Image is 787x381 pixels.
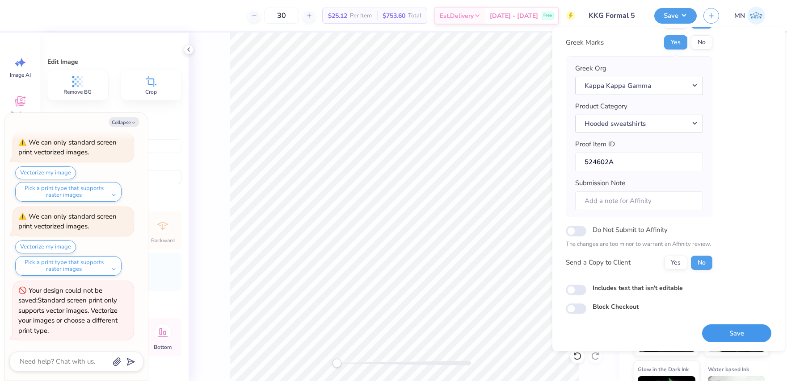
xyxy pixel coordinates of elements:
div: We can only standard screen print vectorized images. [18,212,117,231]
div: Edit Image [47,57,181,66]
span: $753.60 [383,11,405,21]
span: Total [408,11,421,21]
button: Save [654,8,697,24]
label: Product Category [575,101,627,112]
button: Yes [664,35,687,50]
button: Vectorize my image [15,166,76,179]
a: MN [730,7,769,25]
span: Remove BG [63,88,92,95]
button: No [691,35,712,50]
div: Accessibility label [332,359,341,368]
span: $25.12 [328,11,347,21]
div: Your design could not be saved: Standard screen print only supports vector images. Vectorize your... [18,286,128,336]
span: Bottom [154,344,172,351]
button: Yes [664,256,687,270]
label: Block Checkout [593,302,639,311]
input: – – [264,8,299,24]
div: Greek Marks [566,37,604,48]
img: Mark Navarro [747,7,765,25]
button: Kappa Kappa Gamma [575,77,703,95]
label: Includes text that isn't editable [593,283,683,293]
div: Send a Copy to Client [566,257,631,268]
input: Untitled Design [582,7,648,25]
label: Submission Note [575,178,625,188]
button: Save [702,324,771,343]
p: The changes are too minor to warrant an Affinity review. [566,240,712,249]
label: Greek Org [575,63,606,74]
span: [DATE] - [DATE] [490,11,538,21]
button: Collapse [109,117,139,127]
span: Water based Ink [708,364,749,374]
button: Pick a print type that supports raster images [15,256,122,276]
label: Proof Item ID [575,139,615,149]
span: Crop [145,88,157,95]
label: Do Not Submit to Affinity [593,224,668,236]
span: Designs [10,110,30,117]
button: Pick a print type that supports raster images [15,182,122,202]
span: Est. Delivery [440,11,474,21]
span: Glow in the Dark Ink [638,364,689,374]
span: Free [543,12,552,19]
button: No [691,256,712,270]
button: Vectorize my image [15,240,76,253]
span: MN [734,11,745,21]
span: Per Item [350,11,372,21]
button: Hooded sweatshirts [575,115,703,133]
span: Image AI [10,71,31,79]
input: Add a note for Affinity [575,191,703,211]
div: We can only standard screen print vectorized images. [18,138,117,157]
